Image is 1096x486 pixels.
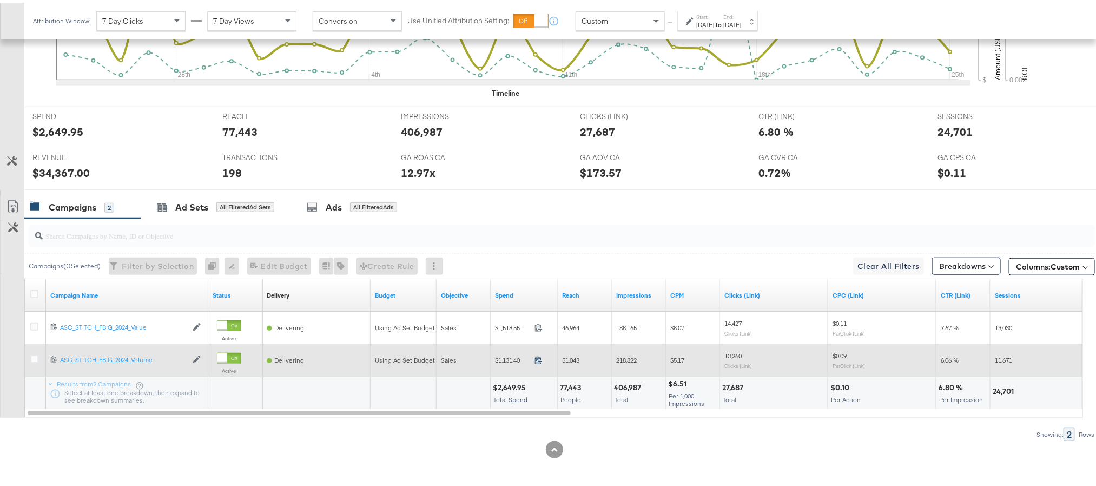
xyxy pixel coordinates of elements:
[401,162,435,178] div: 12.97x
[670,288,716,297] a: The average cost you've paid to have 1,000 impressions of your ad.
[615,393,628,401] span: Total
[696,11,714,18] label: Start:
[32,109,114,119] span: SPEND
[582,14,608,23] span: Custom
[833,360,865,366] sub: Per Click (Link)
[853,255,924,272] button: Clear All Filters
[759,162,791,178] div: 0.72%
[32,150,114,160] span: REVENUE
[1036,428,1064,436] div: Showing:
[830,380,853,390] div: $0.10
[222,109,303,119] span: REACH
[939,393,983,401] span: Per Impression
[941,288,986,297] a: The number of clicks received on a link in your ad divided by the number of impressions.
[995,288,1094,297] a: Sessions - GA Sessions - The total number of sessions
[492,86,519,96] div: Timeline
[1016,259,1080,270] span: Columns:
[401,150,482,160] span: GA ROAS CA
[60,353,187,362] div: ASC_STITCH_FBIG_2024_Volume
[580,150,661,160] span: GA AOV CA
[714,18,723,26] strong: to
[1078,428,1095,436] div: Rows
[375,353,435,362] div: Using Ad Set Budget
[833,288,932,297] a: The average cost for each link click you've received from your ad.
[939,380,966,390] div: 6.80 %
[49,199,96,211] div: Campaigns
[995,353,1012,362] span: 11,671
[217,332,241,339] label: Active
[267,288,289,297] a: Reflects the ability of your Ad Campaign to achieve delivery based on ad states, schedule and bud...
[722,380,747,390] div: 27,687
[941,353,959,362] span: 6.06 %
[495,321,530,329] span: $1,518.55
[222,162,242,178] div: 198
[375,288,432,297] a: The maximum amount you're willing to spend on your ads, on average each day or over the lifetime ...
[669,389,704,405] span: Per 1,000 Impressions
[941,321,959,329] span: 7.67 %
[350,200,397,209] div: All Filtered Ads
[32,121,83,137] div: $2,649.95
[267,288,289,297] div: Delivery
[216,200,274,209] div: All Filtered Ad Sets
[60,353,187,362] a: ASC_STITCH_FBIG_2024_Volume
[696,18,714,27] div: [DATE]
[857,257,920,271] span: Clear All Filters
[723,393,736,401] span: Total
[616,321,637,329] span: 188,165
[217,365,241,372] label: Active
[274,353,304,362] span: Delivering
[616,353,637,362] span: 218,822
[375,321,435,330] div: Using Ad Set Budget
[993,384,1017,394] div: 24,701
[205,255,225,272] div: 0
[104,200,114,210] div: 2
[937,121,973,137] div: 24,701
[995,321,1012,329] span: 13,030
[60,320,187,329] div: ASC_STITCH_FBIG_2024_Value
[407,13,509,23] label: Use Unified Attribution Setting:
[560,393,581,401] span: People
[560,380,584,390] div: 77,443
[666,18,676,22] span: ↑
[326,199,342,211] div: Ads
[670,353,684,362] span: $5.17
[441,288,486,297] a: Your campaign's objective.
[441,321,457,329] span: Sales
[102,14,143,23] span: 7 Day Clicks
[319,14,358,23] span: Conversion
[1020,64,1029,77] text: ROI
[723,11,741,18] label: End:
[1064,425,1075,438] div: 2
[580,162,622,178] div: $173.57
[32,15,91,22] div: Attribution Window:
[1009,255,1095,273] button: Columns:Custom
[724,288,824,297] a: The number of clicks on links appearing on your ad or Page that direct people to your sites off F...
[493,393,527,401] span: Total Spend
[274,321,304,329] span: Delivering
[616,288,662,297] a: The number of times your ad was served. On mobile apps an ad is counted as served the first time ...
[759,121,794,137] div: 6.80 %
[562,288,608,297] a: The number of people your ad was served to.
[937,150,1019,160] span: GA CPS CA
[562,353,579,362] span: 51,043
[723,18,741,27] div: [DATE]
[993,30,1002,77] text: Amount (USD)
[580,121,615,137] div: 27,687
[29,259,101,268] div: Campaigns ( 0 Selected)
[833,327,865,334] sub: Per Click (Link)
[32,162,90,178] div: $34,367.00
[441,353,457,362] span: Sales
[401,109,482,119] span: IMPRESSIONS
[43,218,996,239] input: Search Campaigns by Name, ID or Objective
[937,109,1019,119] span: SESSIONS
[213,14,254,23] span: 7 Day Views
[614,380,644,390] div: 406,987
[724,349,742,357] span: 13,260
[222,121,258,137] div: 77,443
[833,317,847,325] span: $0.11
[833,349,847,357] span: $0.09
[932,255,1001,272] button: Breakdowns
[50,288,204,297] a: Your campaign name.
[759,109,840,119] span: CTR (LINK)
[670,321,684,329] span: $8.07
